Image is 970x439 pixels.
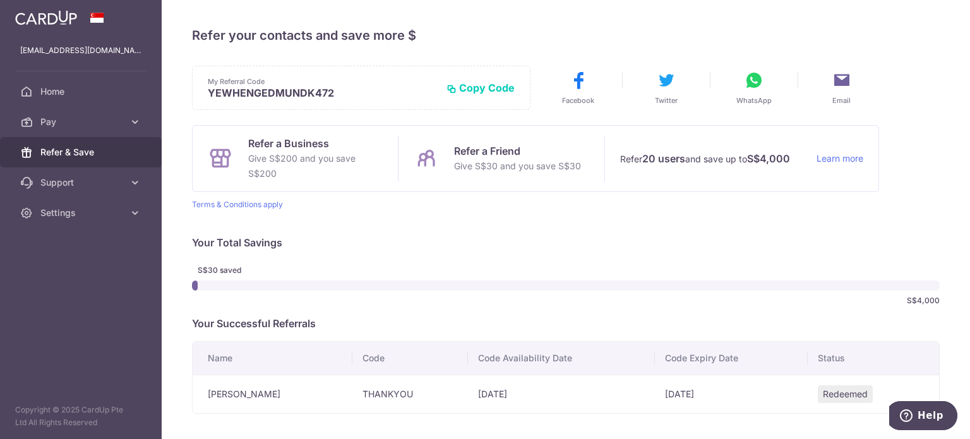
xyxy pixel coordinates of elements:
[620,151,806,167] p: Refer and save up to
[192,25,940,45] h4: Refer your contacts and save more $
[717,70,791,105] button: WhatsApp
[454,143,581,159] p: Refer a Friend
[192,235,940,250] p: Your Total Savings
[198,265,263,275] span: S$30 saved
[541,70,616,105] button: Facebook
[352,375,468,413] td: THANKYOU
[40,176,124,189] span: Support
[40,146,124,159] span: Refer & Save
[808,342,939,375] th: Status
[655,375,808,413] td: [DATE]
[818,385,873,403] span: Redeemed
[562,95,594,105] span: Facebook
[655,95,678,105] span: Twitter
[192,200,283,209] a: Terms & Conditions apply
[352,342,468,375] th: Code
[805,70,879,105] button: Email
[446,81,515,94] button: Copy Code
[248,136,383,151] p: Refer a Business
[208,76,436,87] p: My Referral Code
[817,151,863,167] a: Learn more
[28,9,54,20] span: Help
[468,375,655,413] td: [DATE]
[655,342,808,375] th: Code Expiry Date
[192,316,940,331] p: Your Successful Referrals
[208,87,436,99] p: YEWHENGEDMUNDK472
[629,70,704,105] button: Twitter
[40,116,124,128] span: Pay
[747,151,790,166] strong: S$4,000
[20,44,141,57] p: [EMAIL_ADDRESS][DOMAIN_NAME]
[889,401,957,433] iframe: Opens a widget where you can find more information
[193,342,352,375] th: Name
[736,95,772,105] span: WhatsApp
[642,151,685,166] strong: 20 users
[40,207,124,219] span: Settings
[907,296,940,306] span: S$4,000
[832,95,851,105] span: Email
[193,375,352,413] td: [PERSON_NAME]
[454,159,581,174] p: Give S$30 and you save S$30
[468,342,655,375] th: Code Availability Date
[248,151,383,181] p: Give S$200 and you save S$200
[40,85,124,98] span: Home
[15,10,77,25] img: CardUp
